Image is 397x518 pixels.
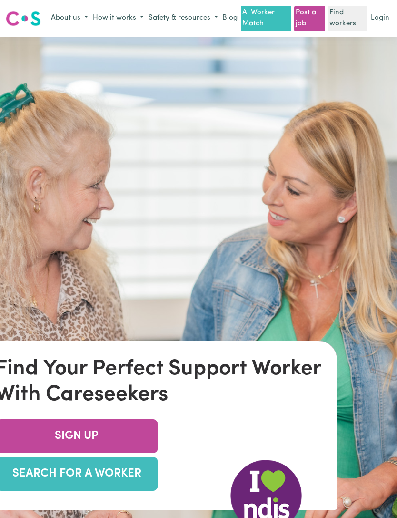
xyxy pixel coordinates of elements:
iframe: 启动消息传送窗口的按钮 [359,480,389,510]
button: About us [49,10,90,26]
button: Safety & resources [146,10,220,26]
a: Careseekers logo [6,8,41,30]
a: Post a job [294,6,325,31]
a: Find workers [328,6,367,31]
a: Login [369,11,391,26]
img: Careseekers logo [6,10,41,27]
button: How it works [90,10,146,26]
a: Blog [220,11,239,26]
a: AI Worker Match [241,6,291,31]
